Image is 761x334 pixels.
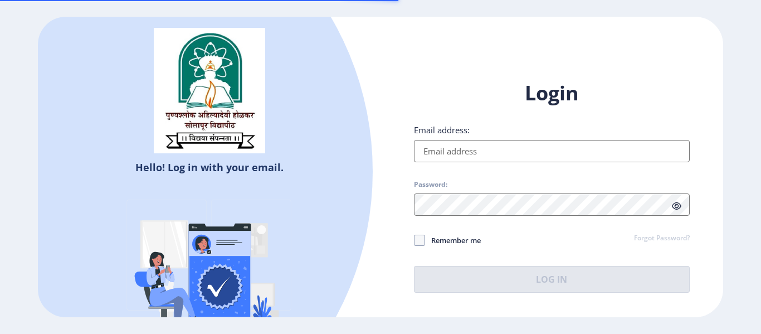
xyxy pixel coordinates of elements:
[414,80,690,107] h1: Login
[634,234,690,244] a: Forgot Password?
[414,180,447,189] label: Password:
[414,266,690,293] button: Log In
[414,124,470,135] label: Email address:
[154,28,265,154] img: sulogo.png
[414,140,690,162] input: Email address
[425,234,481,247] span: Remember me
